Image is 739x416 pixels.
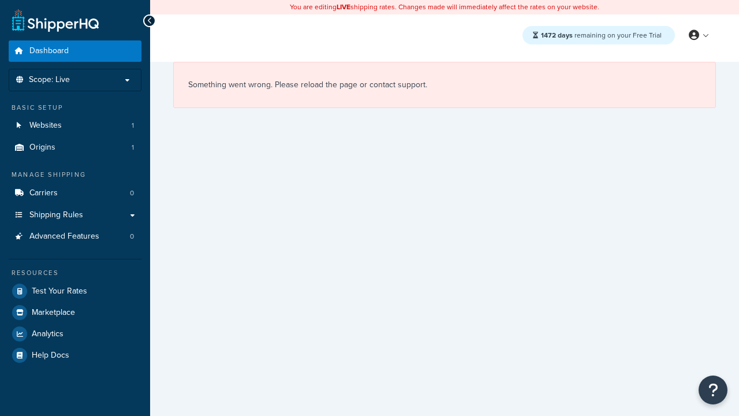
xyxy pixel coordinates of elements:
a: Shipping Rules [9,205,141,226]
span: Advanced Features [29,232,99,242]
a: Origins1 [9,137,141,158]
a: Analytics [9,324,141,344]
span: 0 [130,188,134,198]
span: Analytics [32,329,64,339]
li: Websites [9,115,141,136]
span: 1 [132,121,134,131]
button: Open Resource Center [699,376,727,404]
a: Websites1 [9,115,141,136]
a: Help Docs [9,345,141,366]
b: LIVE [337,2,350,12]
span: Websites [29,121,62,131]
a: Carriers0 [9,183,141,204]
span: Origins [29,143,55,153]
a: Advanced Features0 [9,226,141,247]
span: Shipping Rules [29,210,83,220]
span: remaining on your Free Trial [541,30,662,40]
div: Resources [9,268,141,278]
div: Something went wrong. Please reload the page or contact support. [173,62,716,108]
div: Manage Shipping [9,170,141,180]
span: Marketplace [32,308,75,318]
span: 1 [132,143,134,153]
span: Carriers [29,188,58,198]
div: Basic Setup [9,103,141,113]
a: Test Your Rates [9,281,141,302]
a: Dashboard [9,40,141,62]
li: Carriers [9,183,141,204]
span: Scope: Live [29,75,70,85]
span: Help Docs [32,351,69,361]
span: Test Your Rates [32,287,87,296]
strong: 1472 days [541,30,573,40]
li: Advanced Features [9,226,141,247]
li: Origins [9,137,141,158]
a: Marketplace [9,302,141,323]
span: 0 [130,232,134,242]
span: Dashboard [29,46,69,56]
